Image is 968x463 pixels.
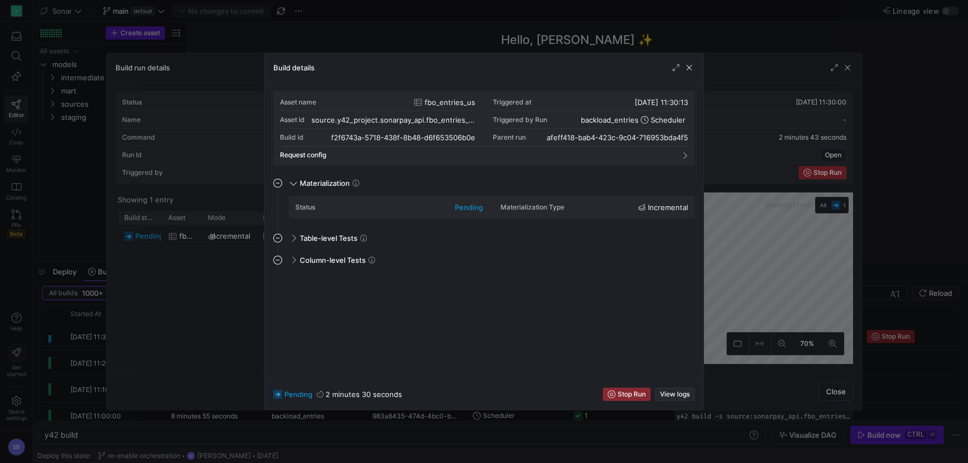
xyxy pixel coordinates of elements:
mat-expansion-panel-header: Column-level Tests [273,251,695,269]
div: source.y42_project.sonarpay_api.fbo_entries_us [311,115,475,124]
span: fbo_entries_us [425,98,475,107]
mat-panel-title: Request config [280,151,675,159]
y42-duration: 2 minutes 30 seconds [326,390,402,399]
div: Materialization [273,196,695,229]
span: pending [284,390,312,399]
div: Triggered at [493,98,531,106]
span: Stop Run [618,390,646,398]
span: Column-level Tests [300,256,366,264]
div: Triggered by Run [493,116,547,124]
button: View logs [655,388,695,401]
span: View logs [660,390,690,398]
button: Stop Run [603,388,651,401]
div: Materialization Type [501,203,564,211]
div: f2f6743a-5718-438f-8b48-d6f653506b0e [331,133,475,142]
span: Scheduler [651,115,685,124]
div: Status [295,203,315,211]
span: Parent run [493,134,526,141]
span: backload_entries [581,115,639,124]
span: Materialization [300,179,350,188]
h3: Build details [273,63,315,72]
div: Asset id [280,116,305,124]
span: Table-level Tests [300,234,358,242]
div: Build id [280,134,304,141]
div: pending [455,203,483,212]
div: Asset name [280,98,316,106]
div: afeff418-bab4-423c-9c04-716953bda4f5 [547,133,688,142]
mat-expansion-panel-header: Request config [280,147,688,163]
button: backload_entriesScheduler [578,114,688,126]
span: [DATE] 11:30:13 [635,98,688,107]
span: Incremental [648,203,688,212]
mat-expansion-panel-header: Materialization [273,174,695,192]
mat-expansion-panel-header: Table-level Tests [273,229,695,247]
